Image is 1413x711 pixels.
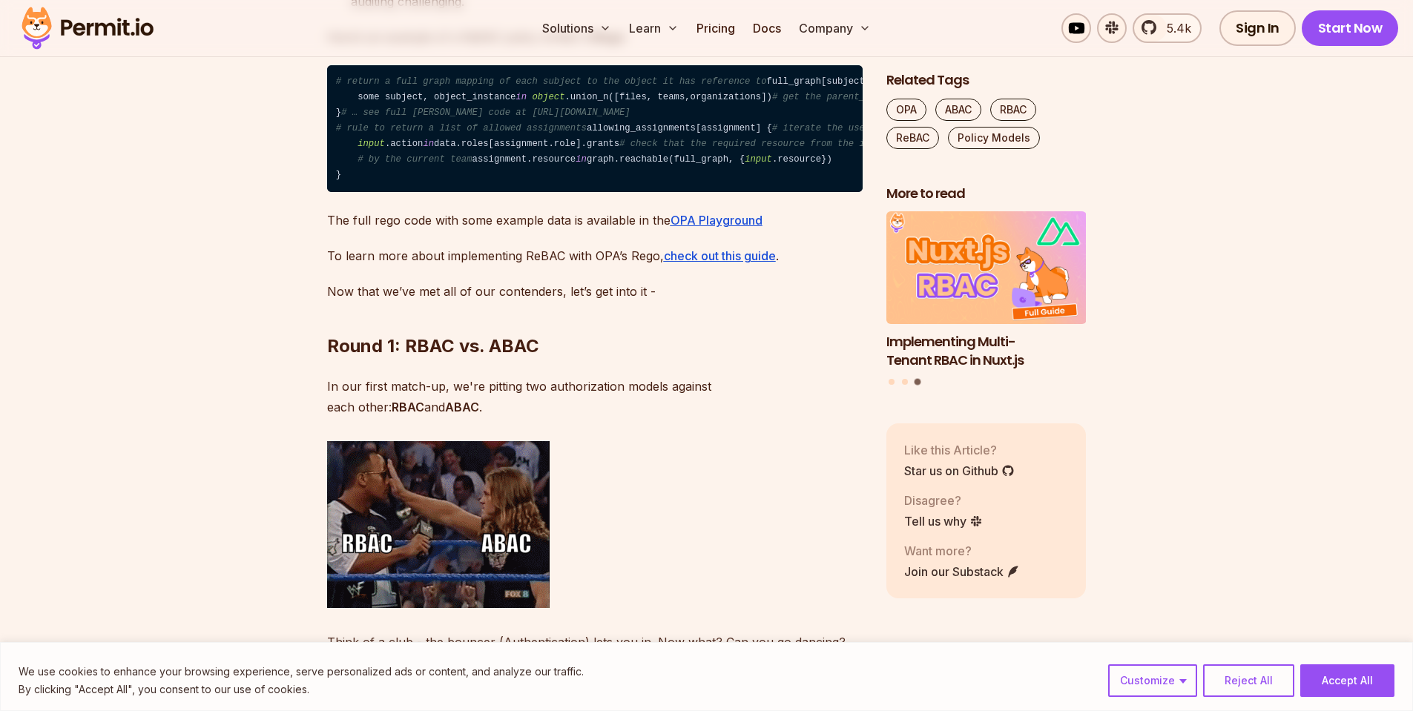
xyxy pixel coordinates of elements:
[1219,10,1296,46] a: Sign In
[1133,13,1202,43] a: 5.4k
[747,13,787,43] a: Docs
[904,542,1020,560] p: Want more?
[423,139,434,149] span: in
[904,563,1020,581] a: Join our Substack
[948,127,1040,149] a: Policy Models
[392,400,424,414] strong: RBAC
[327,376,863,417] p: In our first match-up, we're pitting two authorization models against each other: and .
[904,492,983,509] p: Disagree?
[341,108,630,118] span: # … see full [PERSON_NAME] code at [URL][DOMAIN_NAME]
[619,139,1028,149] span: # check that the required resource from the input is reachable in the graph
[1300,664,1394,697] button: Accept All
[772,123,936,133] span: # iterate the user assignments
[886,185,1087,203] h2: More to read
[358,139,385,149] span: input
[886,212,1087,370] li: 3 of 3
[664,248,776,263] a: check out this guide
[532,92,564,102] span: object
[935,99,981,121] a: ABAC
[886,71,1087,90] h2: Related Tags
[623,13,685,43] button: Learn
[327,65,863,193] code: full_graph[subject] := ref_object { some subject, object_instance .union_n([files, teams,organiza...
[536,13,617,43] button: Solutions
[691,13,741,43] a: Pricing
[886,99,926,121] a: OPA
[886,212,1087,388] div: Posts
[889,380,895,386] button: Go to slide 1
[19,663,584,681] p: We use cookies to enhance your browsing experience, serve personalized ads or content, and analyz...
[327,632,863,673] p: Think of a club - the bouncer (Authentication) lets you in. Now what? Can you go dancing? Can you...
[904,462,1015,480] a: Star us on Github
[671,213,763,228] a: OPA Playground
[915,379,921,386] button: Go to slide 3
[358,154,472,165] span: # by the current team
[793,13,877,43] button: Company
[576,154,587,165] span: in
[1302,10,1399,46] a: Start Now
[327,210,863,231] p: The full rego code with some example data is available in the
[1203,664,1294,697] button: Reject All
[904,512,983,530] a: Tell us why
[327,281,863,302] p: Now that we’ve met all of our contenders, let’s get into it -
[445,400,479,414] strong: ABAC
[990,99,1036,121] a: RBAC
[19,681,584,698] p: By clicking "Accept All", you consent to our use of cookies.
[886,333,1087,370] h3: Implementing Multi-Tenant RBAC in Nuxt.js
[904,441,1015,459] p: Like this Article?
[902,380,908,386] button: Go to slide 2
[886,127,939,149] a: ReBAC
[327,245,863,266] p: To learn more about implementing ReBAC with OPA’s Rego, .
[336,76,767,87] span: # return a full graph mapping of each subject to the object it has reference to
[327,275,863,358] h2: Round 1: RBAC vs. ABAC
[772,92,1012,102] span: # get the parent_id the subject is referring
[336,123,587,133] span: # rule to return a list of allowed assignments
[327,441,550,608] img: ezgif-1-74a15b6704.gif
[745,154,772,165] span: input
[15,3,160,53] img: Permit logo
[1108,664,1197,697] button: Customize
[886,212,1087,325] img: Implementing Multi-Tenant RBAC in Nuxt.js
[1158,19,1191,37] span: 5.4k
[516,92,527,102] span: in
